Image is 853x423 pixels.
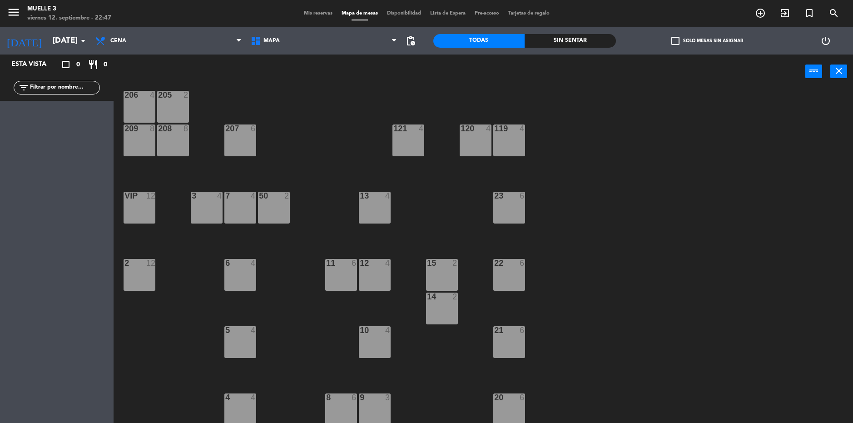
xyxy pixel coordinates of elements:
button: close [830,65,847,78]
div: 209 [124,124,125,133]
div: viernes 12. septiembre - 22:47 [27,14,111,23]
div: 6 [352,259,357,267]
div: 5 [225,326,226,334]
div: 2 [452,293,458,301]
i: menu [7,5,20,19]
i: power_input [808,65,819,76]
div: 7 [225,192,226,200]
div: Esta vista [5,59,65,70]
div: 206 [124,91,125,99]
div: 6 [352,393,357,402]
div: 8 [150,124,155,133]
div: 6 [520,192,525,200]
div: 4 [150,91,155,99]
div: VIP [124,192,125,200]
i: exit_to_app [779,8,790,19]
div: 4 [217,192,223,200]
div: 4 [251,326,256,334]
span: Pre-acceso [470,11,504,16]
div: 4 [385,192,391,200]
i: arrow_drop_down [78,35,89,46]
div: 20 [494,393,495,402]
i: search [828,8,839,19]
span: Cena [110,38,126,44]
div: 22 [494,259,495,267]
div: 119 [494,124,495,133]
div: 23 [494,192,495,200]
span: Mapa [263,38,280,44]
div: 121 [393,124,394,133]
div: 2 [124,259,125,267]
div: 4 [251,192,256,200]
div: 8 [326,393,327,402]
div: 12 [146,192,155,200]
div: 6 [251,124,256,133]
div: 4 [225,393,226,402]
button: power_input [805,65,822,78]
label: Solo mesas sin asignar [671,37,743,45]
div: 4 [251,393,256,402]
span: pending_actions [405,35,416,46]
span: check_box_outline_blank [671,37,679,45]
div: 6 [520,393,525,402]
div: 120 [461,124,461,133]
div: 12 [146,259,155,267]
div: Muelle 3 [27,5,111,14]
span: Disponibilidad [382,11,426,16]
div: 4 [486,124,491,133]
div: 4 [419,124,424,133]
div: 6 [225,259,226,267]
div: 2 [183,91,189,99]
i: crop_square [60,59,71,70]
i: close [833,65,844,76]
div: 4 [385,259,391,267]
div: 6 [520,259,525,267]
div: 2 [452,259,458,267]
div: 4 [520,124,525,133]
span: 0 [76,60,80,70]
div: 8 [183,124,189,133]
span: Mis reservas [299,11,337,16]
div: 207 [225,124,226,133]
span: Tarjetas de regalo [504,11,554,16]
div: Todas [433,34,525,48]
span: 0 [104,60,107,70]
i: turned_in_not [804,8,815,19]
div: 11 [326,259,327,267]
span: Mapa de mesas [337,11,382,16]
span: Lista de Espera [426,11,470,16]
div: 6 [520,326,525,334]
div: 4 [385,326,391,334]
i: add_circle_outline [755,8,766,19]
i: restaurant [88,59,99,70]
button: menu [7,5,20,22]
div: Sin sentar [525,34,616,48]
div: 21 [494,326,495,334]
i: filter_list [18,82,29,93]
div: 4 [251,259,256,267]
input: Filtrar por nombre... [29,83,99,93]
div: 3 [385,393,391,402]
i: power_settings_new [820,35,831,46]
div: 2 [284,192,290,200]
